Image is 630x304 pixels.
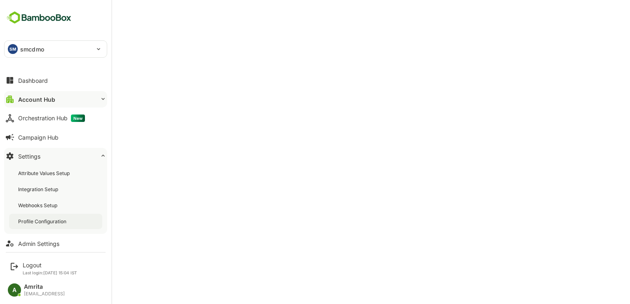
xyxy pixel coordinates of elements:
[18,218,68,225] div: Profile Configuration
[4,110,107,126] button: Orchestration HubNew
[18,186,60,193] div: Integration Setup
[24,283,65,290] div: Amrita
[18,202,59,209] div: Webhooks Setup
[8,44,18,54] div: SM
[4,91,107,108] button: Account Hub
[4,235,107,252] button: Admin Settings
[4,10,74,26] img: BambooboxFullLogoMark.5f36c76dfaba33ec1ec1367b70bb1252.svg
[18,153,40,160] div: Settings
[5,41,107,57] div: SMsmcdmo
[20,45,44,54] p: smcdmo
[71,115,85,122] span: New
[24,291,65,297] div: [EMAIL_ADDRESS]
[4,72,107,89] button: Dashboard
[18,134,59,141] div: Campaign Hub
[18,170,71,177] div: Attribute Values Setup
[4,148,107,164] button: Settings
[8,283,21,297] div: A
[18,77,48,84] div: Dashboard
[18,115,85,122] div: Orchestration Hub
[4,129,107,145] button: Campaign Hub
[23,270,77,275] p: Last login: [DATE] 15:04 IST
[23,262,77,269] div: Logout
[18,96,55,103] div: Account Hub
[18,240,59,247] div: Admin Settings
